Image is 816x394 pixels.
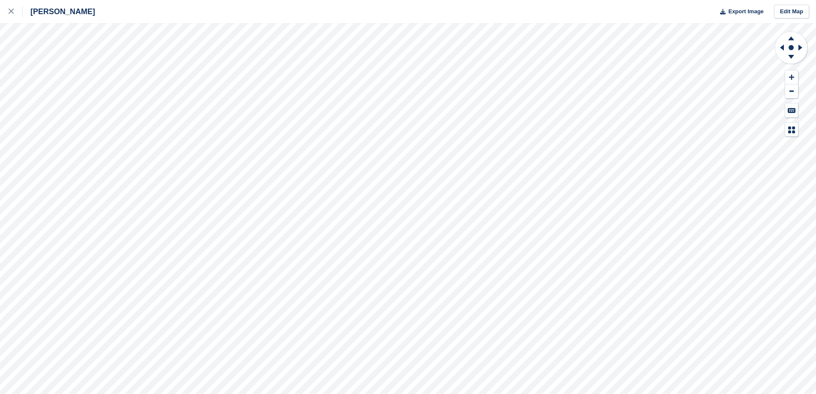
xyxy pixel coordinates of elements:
span: Export Image [728,7,763,16]
a: Edit Map [774,5,809,19]
button: Zoom In [785,70,798,84]
div: [PERSON_NAME] [23,6,95,17]
button: Export Image [715,5,764,19]
button: Zoom Out [785,84,798,99]
button: Keyboard Shortcuts [785,103,798,117]
button: Map Legend [785,123,798,137]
